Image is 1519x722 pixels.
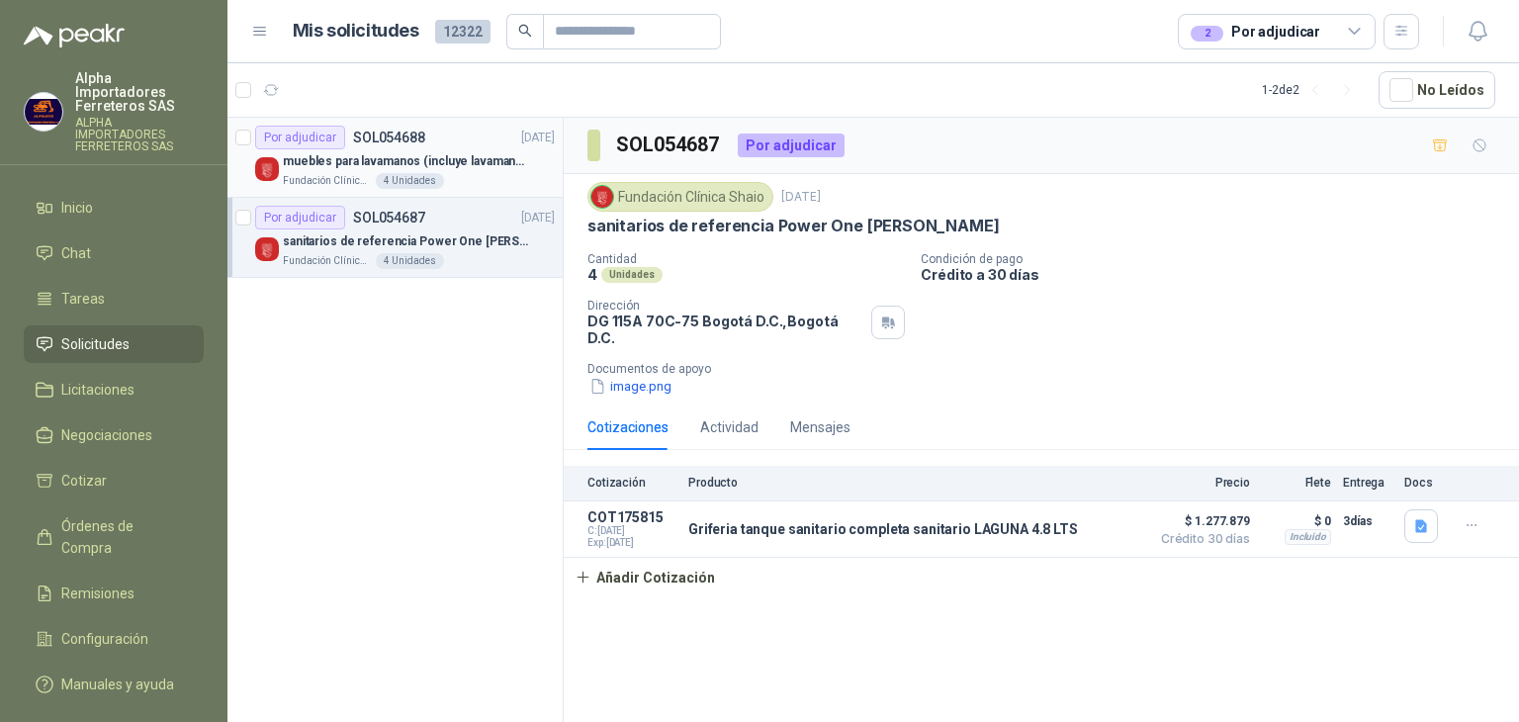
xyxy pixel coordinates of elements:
span: search [518,24,532,38]
button: No Leídos [1379,71,1495,109]
p: Condición de pago [921,252,1511,266]
div: Por adjudicar [1191,21,1320,43]
div: Unidades [601,267,663,283]
span: Tareas [61,288,105,310]
a: Configuración [24,620,204,658]
p: Fundación Clínica Shaio [283,253,372,269]
p: sanitarios de referencia Power One [PERSON_NAME] [283,232,529,251]
span: Solicitudes [61,333,130,355]
a: Remisiones [24,575,204,612]
p: Griferia tanque sanitario completa sanitario LAGUNA 4.8 LTS [688,521,1078,537]
div: Incluido [1285,529,1331,545]
p: Documentos de apoyo [587,362,1511,376]
p: Dirección [587,299,863,313]
div: Por adjudicar [738,134,845,157]
img: Company Logo [591,186,613,208]
p: SOL054688 [353,131,425,144]
button: Añadir Cotización [564,558,726,597]
span: Órdenes de Compra [61,515,185,559]
a: Inicio [24,189,204,226]
span: C: [DATE] [587,525,676,537]
span: Configuración [61,628,148,650]
span: Negociaciones [61,424,152,446]
span: Manuales y ayuda [61,674,174,695]
p: Flete [1262,476,1331,490]
div: Por adjudicar [255,126,345,149]
a: Negociaciones [24,416,204,454]
p: Crédito a 30 días [921,266,1511,283]
div: Por adjudicar [255,206,345,229]
img: Company Logo [255,237,279,261]
p: 4 [587,266,597,283]
div: 2 [1191,26,1223,42]
p: Cantidad [587,252,905,266]
p: SOL054687 [353,211,425,225]
div: Cotizaciones [587,416,669,438]
div: Actividad [700,416,759,438]
p: 3 días [1343,509,1392,533]
span: Inicio [61,197,93,219]
div: 4 Unidades [376,173,444,189]
span: Exp: [DATE] [587,537,676,549]
h1: Mis solicitudes [293,17,419,45]
img: Company Logo [255,157,279,181]
p: muebles para lavamanos (incluye lavamanos) [283,152,529,171]
span: 12322 [435,20,491,44]
p: ALPHA IMPORTADORES FERRETEROS SAS [75,117,204,152]
p: [DATE] [521,129,555,147]
img: Logo peakr [24,24,125,47]
p: Producto [688,476,1139,490]
p: Precio [1151,476,1250,490]
p: Alpha Importadores Ferreteros SAS [75,71,204,113]
p: [DATE] [521,209,555,227]
p: COT175815 [587,509,676,525]
p: Cotización [587,476,676,490]
p: sanitarios de referencia Power One [PERSON_NAME] [587,216,999,236]
span: $ 1.277.879 [1151,509,1250,533]
a: Solicitudes [24,325,204,363]
p: $ 0 [1262,509,1331,533]
p: Docs [1404,476,1444,490]
div: 1 - 2 de 2 [1262,74,1363,106]
p: DG 115A 70C-75 Bogotá D.C. , Bogotá D.C. [587,313,863,346]
a: Manuales y ayuda [24,666,204,703]
span: Licitaciones [61,379,134,401]
a: Chat [24,234,204,272]
div: Mensajes [790,416,850,438]
p: Entrega [1343,476,1392,490]
span: Crédito 30 días [1151,533,1250,545]
a: Por adjudicarSOL054687[DATE] Company Logosanitarios de referencia Power One [PERSON_NAME]Fundació... [227,198,563,278]
a: Por adjudicarSOL054688[DATE] Company Logomuebles para lavamanos (incluye lavamanos)Fundación Clín... [227,118,563,198]
a: Tareas [24,280,204,317]
p: Fundación Clínica Shaio [283,173,372,189]
span: Chat [61,242,91,264]
a: Licitaciones [24,371,204,408]
a: Órdenes de Compra [24,507,204,567]
div: Fundación Clínica Shaio [587,182,773,212]
span: Cotizar [61,470,107,492]
img: Company Logo [25,93,62,131]
span: Remisiones [61,583,134,604]
a: Cotizar [24,462,204,499]
div: 4 Unidades [376,253,444,269]
p: [DATE] [781,188,821,207]
button: image.png [587,376,673,397]
h3: SOL054687 [616,130,722,160]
